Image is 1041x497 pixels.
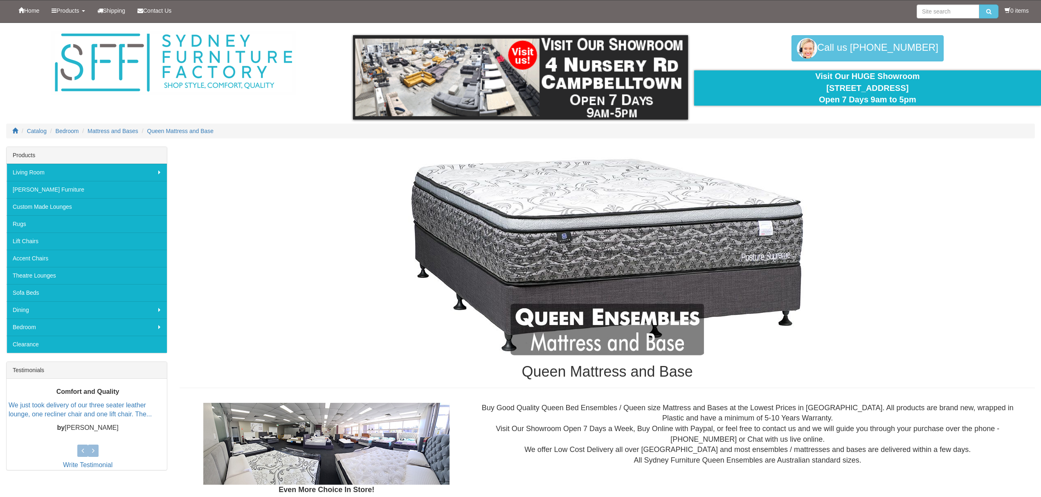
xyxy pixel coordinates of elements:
a: Mattress and Bases [88,128,138,134]
a: Living Room [7,164,167,181]
a: Contact Us [131,0,178,21]
a: Dining [7,301,167,319]
img: showroom.gif [353,35,688,120]
a: [PERSON_NAME] Furniture [7,181,167,198]
div: Products [7,147,167,164]
a: Rugs [7,215,167,233]
a: Home [12,0,45,21]
b: by [57,425,65,431]
a: Products [45,0,91,21]
input: Site search [917,5,979,18]
a: We just took delivery of our three seater leather lounge, one recliner chair and one lift chair. ... [9,402,152,418]
a: Bedroom [7,319,167,336]
a: Bedroom [56,128,79,134]
a: Clearance [7,336,167,353]
a: Theatre Lounges [7,267,167,284]
a: Queen Mattress and Base [147,128,214,134]
div: Testimonials [7,362,167,379]
h1: Queen Mattress and Base [180,364,1035,380]
img: Showroom [203,403,450,485]
div: Buy Good Quality Queen Bed Ensembles / Queen size Mattress and Bases at the Lowest Prices in [GEO... [467,403,1028,466]
img: Queen Mattress and Base [362,151,853,355]
a: Sofa Beds [7,284,167,301]
a: Accent Chairs [7,250,167,267]
a: Catalog [27,128,47,134]
li: 0 items [1005,7,1029,15]
a: Custom Made Lounges [7,198,167,215]
b: Comfort and Quality [56,388,119,395]
b: Even More Choice In Store! [279,486,374,494]
a: Write Testimonial [63,461,112,468]
a: Shipping [91,0,132,21]
span: Contact Us [143,7,171,14]
img: Sydney Furniture Factory [51,31,296,95]
div: Visit Our HUGE Showroom [STREET_ADDRESS] Open 7 Days 9am to 5pm [700,70,1035,106]
span: Shipping [103,7,126,14]
span: Home [24,7,39,14]
p: [PERSON_NAME] [9,424,167,433]
a: Lift Chairs [7,233,167,250]
span: Products [56,7,79,14]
